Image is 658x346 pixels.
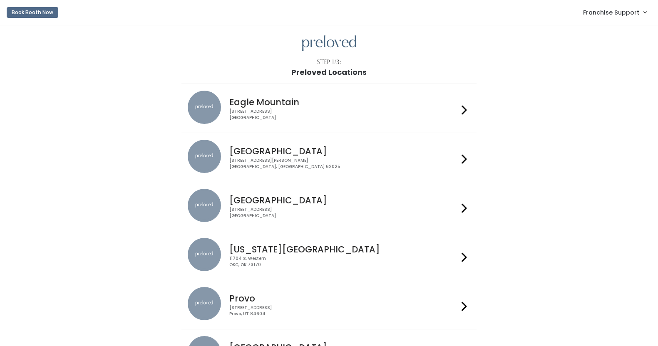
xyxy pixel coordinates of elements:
[229,294,458,303] h4: Provo
[291,68,367,77] h1: Preloved Locations
[229,305,458,317] div: [STREET_ADDRESS] Provo, UT 84604
[188,287,470,322] a: preloved location Provo [STREET_ADDRESS]Provo, UT 84604
[188,189,221,222] img: preloved location
[188,189,470,224] a: preloved location [GEOGRAPHIC_DATA] [STREET_ADDRESS][GEOGRAPHIC_DATA]
[229,207,458,219] div: [STREET_ADDRESS] [GEOGRAPHIC_DATA]
[229,245,458,254] h4: [US_STATE][GEOGRAPHIC_DATA]
[229,256,458,268] div: 11704 S. Western OKC, OK 73170
[188,91,221,124] img: preloved location
[229,109,458,121] div: [STREET_ADDRESS] [GEOGRAPHIC_DATA]
[302,35,356,52] img: preloved logo
[317,58,341,67] div: Step 1/3:
[7,3,58,22] a: Book Booth Now
[188,91,470,126] a: preloved location Eagle Mountain [STREET_ADDRESS][GEOGRAPHIC_DATA]
[583,8,639,17] span: Franchise Support
[575,3,655,21] a: Franchise Support
[188,287,221,320] img: preloved location
[229,158,458,170] div: [STREET_ADDRESS][PERSON_NAME] [GEOGRAPHIC_DATA], [GEOGRAPHIC_DATA] 62025
[188,238,221,271] img: preloved location
[188,238,470,273] a: preloved location [US_STATE][GEOGRAPHIC_DATA] 11704 S. WesternOKC, OK 73170
[229,195,458,205] h4: [GEOGRAPHIC_DATA]
[229,146,458,156] h4: [GEOGRAPHIC_DATA]
[188,140,470,175] a: preloved location [GEOGRAPHIC_DATA] [STREET_ADDRESS][PERSON_NAME][GEOGRAPHIC_DATA], [GEOGRAPHIC_D...
[188,140,221,173] img: preloved location
[229,97,458,107] h4: Eagle Mountain
[7,7,58,18] button: Book Booth Now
